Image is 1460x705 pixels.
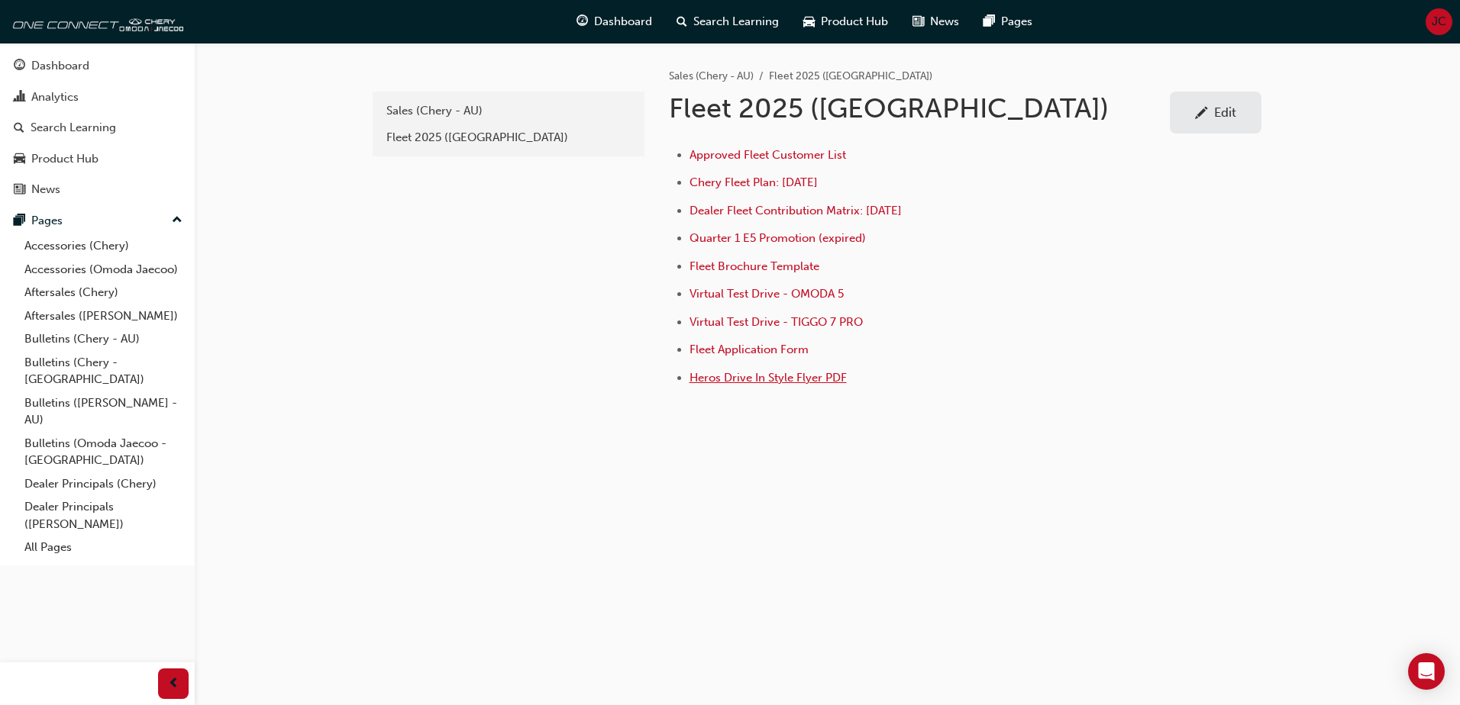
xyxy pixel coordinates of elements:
[14,153,25,166] span: car-icon
[984,12,995,31] span: pages-icon
[6,207,189,235] button: Pages
[168,674,179,694] span: prev-icon
[31,181,60,198] div: News
[690,371,847,385] a: Heros Drive In Style Flyer PDF
[386,129,631,146] div: Fleet 2025 ([GEOGRAPHIC_DATA])
[18,536,189,559] a: All Pages
[690,315,863,329] a: Virtual Test Drive - TIGGO 7 PRO
[1170,92,1261,134] a: Edit
[379,98,638,124] a: Sales (Chery - AU)
[6,52,189,80] a: Dashboard
[14,121,24,135] span: search-icon
[803,12,815,31] span: car-icon
[1214,105,1236,120] div: Edit
[594,13,652,31] span: Dashboard
[564,6,664,37] a: guage-iconDashboard
[664,6,791,37] a: search-iconSearch Learning
[900,6,971,37] a: news-iconNews
[669,92,1170,125] h1: Fleet 2025 ([GEOGRAPHIC_DATA])
[677,12,687,31] span: search-icon
[18,304,189,328] a: Aftersales ([PERSON_NAME])
[18,234,189,258] a: Accessories (Chery)
[1195,107,1208,122] span: pencil-icon
[690,175,818,189] a: Chery Fleet Plan: [DATE]
[1001,13,1032,31] span: Pages
[18,327,189,351] a: Bulletins (Chery - AU)
[6,175,189,204] a: News
[14,60,25,73] span: guage-icon
[912,12,924,31] span: news-icon
[6,114,189,142] a: Search Learning
[577,12,588,31] span: guage-icon
[669,69,754,82] a: Sales (Chery - AU)
[1426,8,1452,35] button: JC
[690,287,844,301] a: Virtual Test Drive - OMODA 5
[690,259,819,273] a: Fleet Brochure Template
[930,13,959,31] span: News
[14,91,25,105] span: chart-icon
[172,211,182,230] span: up-icon
[693,13,779,31] span: Search Learning
[8,6,183,37] img: oneconnect
[6,145,189,173] a: Product Hub
[791,6,900,37] a: car-iconProduct Hub
[18,495,189,536] a: Dealer Principals ([PERSON_NAME])
[1408,653,1445,690] div: Open Intercom Messenger
[18,258,189,282] a: Accessories (Omoda Jaecoo)
[31,150,99,168] div: Product Hub
[386,102,631,120] div: Sales (Chery - AU)
[31,119,116,137] div: Search Learning
[31,212,63,230] div: Pages
[769,68,932,85] li: Fleet 2025 ([GEOGRAPHIC_DATA])
[690,204,902,217] a: Dealer Fleet Contribution Matrix: [DATE]
[14,214,25,228] span: pages-icon
[1432,13,1446,31] span: JC
[14,183,25,197] span: news-icon
[690,343,809,356] a: Fleet Application Form
[379,124,638,151] a: Fleet 2025 ([GEOGRAPHIC_DATA])
[18,391,189,432] a: Bulletins ([PERSON_NAME] - AU)
[690,231,866,245] a: Quarter 1 E5 Promotion (expired)
[821,13,888,31] span: Product Hub
[18,351,189,391] a: Bulletins (Chery - [GEOGRAPHIC_DATA])
[690,148,846,162] a: Approved Fleet Customer List
[18,281,189,304] a: Aftersales (Chery)
[18,472,189,496] a: Dealer Principals (Chery)
[971,6,1045,37] a: pages-iconPages
[6,83,189,111] a: Analytics
[31,89,79,106] div: Analytics
[18,432,189,472] a: Bulletins (Omoda Jaecoo - [GEOGRAPHIC_DATA])
[31,57,89,75] div: Dashboard
[6,49,189,207] button: DashboardAnalyticsSearch LearningProduct HubNews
